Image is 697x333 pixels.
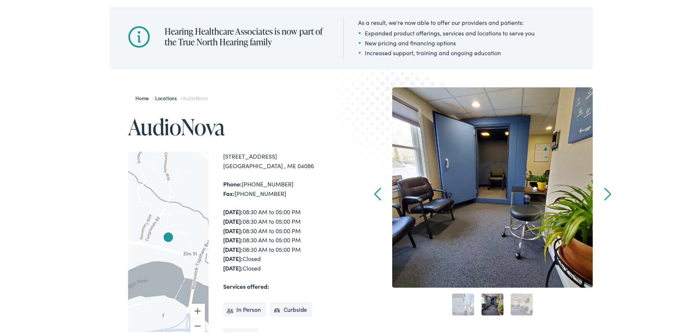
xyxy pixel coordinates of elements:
[165,25,329,46] h2: Hearing Healthcare Associates is now part of the True North Hearing family
[358,16,535,25] div: As a result, we're now able to offer our providers and patients:
[160,228,177,246] div: AudioNova
[223,206,351,271] div: 08:30 AM to 05:00 PM 08:30 AM to 05:00 PM 08:30 AM to 05:00 PM 08:30 AM to 05:00 PM 08:30 AM to 0...
[135,93,207,100] span: / /
[223,281,269,289] strong: Services offered:
[223,188,235,196] strong: Fax:
[604,186,611,199] a: Next
[358,37,535,46] li: New pricing and financing options
[223,262,243,270] strong: [DATE]:
[223,150,351,169] div: [STREET_ADDRESS] [GEOGRAPHIC_DATA] , ME 04086
[223,225,243,233] strong: [DATE]:
[223,244,243,252] strong: [DATE]:
[183,93,207,100] span: AudioNova
[358,47,535,56] li: Increased support, training and ongoing education
[452,292,474,314] a: 1
[135,93,153,100] a: Home
[155,93,180,100] a: Locations
[223,206,243,214] strong: [DATE]:
[511,292,533,314] a: 3
[374,186,381,199] a: Prev
[481,292,503,314] a: 2
[223,216,243,224] strong: [DATE]:
[128,113,351,137] h1: AudioNova
[270,301,312,315] li: Curbside
[223,178,242,186] strong: Phone:
[190,302,205,317] button: Zoom in
[223,253,243,261] strong: [DATE]:
[190,317,205,332] button: Zoom out
[223,234,243,242] strong: [DATE]:
[223,301,266,315] li: In Person
[223,178,351,197] div: [PHONE_NUMBER] [PHONE_NUMBER]
[358,27,535,36] li: Expanded product offerings, services and locations to serve you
